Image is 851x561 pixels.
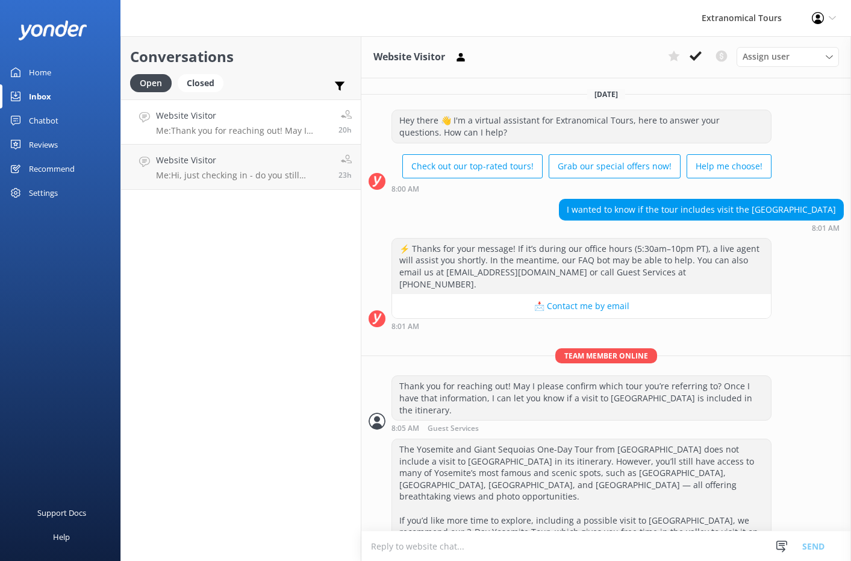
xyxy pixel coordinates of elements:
[587,89,625,99] span: [DATE]
[29,108,58,133] div: Chatbot
[29,84,51,108] div: Inbox
[549,154,681,178] button: Grab our special offers now!
[391,425,419,433] strong: 8:05 AM
[559,224,844,232] div: Oct 12 2025 08:01am (UTC -07:00) America/Tijuana
[29,133,58,157] div: Reviews
[392,439,771,554] div: The Yosemite and Giant Sequoias One-Day Tour from [GEOGRAPHIC_DATA] does not include a visit to [...
[391,184,772,193] div: Oct 12 2025 08:00am (UTC -07:00) America/Tijuana
[53,525,70,549] div: Help
[737,47,839,66] div: Assign User
[402,154,543,178] button: Check out our top-rated tours!
[560,199,843,220] div: I wanted to know if the tour includes visit the [GEOGRAPHIC_DATA]
[687,154,772,178] button: Help me choose!
[130,74,172,92] div: Open
[18,20,87,40] img: yonder-white-logo.png
[29,60,51,84] div: Home
[121,99,361,145] a: Website VisitorMe:Thank you for reaching out! May I please confirm which tour you’re referring to...
[373,49,445,65] h3: Website Visitor
[121,145,361,190] a: Website VisitorMe:Hi, just checking in - do you still require assistance from our team on this? T...
[391,186,419,193] strong: 8:00 AM
[178,74,223,92] div: Closed
[391,323,419,330] strong: 8:01 AM
[392,239,771,294] div: ⚡ Thanks for your message! If it’s during our office hours (5:30am–10pm PT), a live agent will as...
[130,45,352,68] h2: Conversations
[338,125,352,135] span: Oct 12 2025 08:05am (UTC -07:00) America/Tijuana
[392,110,771,142] div: Hey there 👋 I'm a virtual assistant for Extranomical Tours, here to answer your questions. How ca...
[391,322,772,330] div: Oct 12 2025 08:01am (UTC -07:00) America/Tijuana
[156,154,329,167] h4: Website Visitor
[743,50,790,63] span: Assign user
[812,225,840,232] strong: 8:01 AM
[392,294,771,318] button: 📩 Contact me by email
[392,376,771,420] div: Thank you for reaching out! May I please confirm which tour you’re referring to? Once I have that...
[555,348,657,363] span: Team member online
[37,501,86,525] div: Support Docs
[156,109,329,122] h4: Website Visitor
[338,170,352,180] span: Oct 12 2025 04:35am (UTC -07:00) America/Tijuana
[428,425,479,433] span: Guest Services
[156,170,329,181] p: Me: Hi, just checking in - do you still require assistance from our team on this? Thank you.
[156,125,329,136] p: Me: Thank you for reaching out! May I please confirm which tour you’re referring to? Once I have ...
[29,157,75,181] div: Recommend
[178,76,229,89] a: Closed
[29,181,58,205] div: Settings
[130,76,178,89] a: Open
[391,424,772,433] div: Oct 12 2025 08:05am (UTC -07:00) America/Tijuana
